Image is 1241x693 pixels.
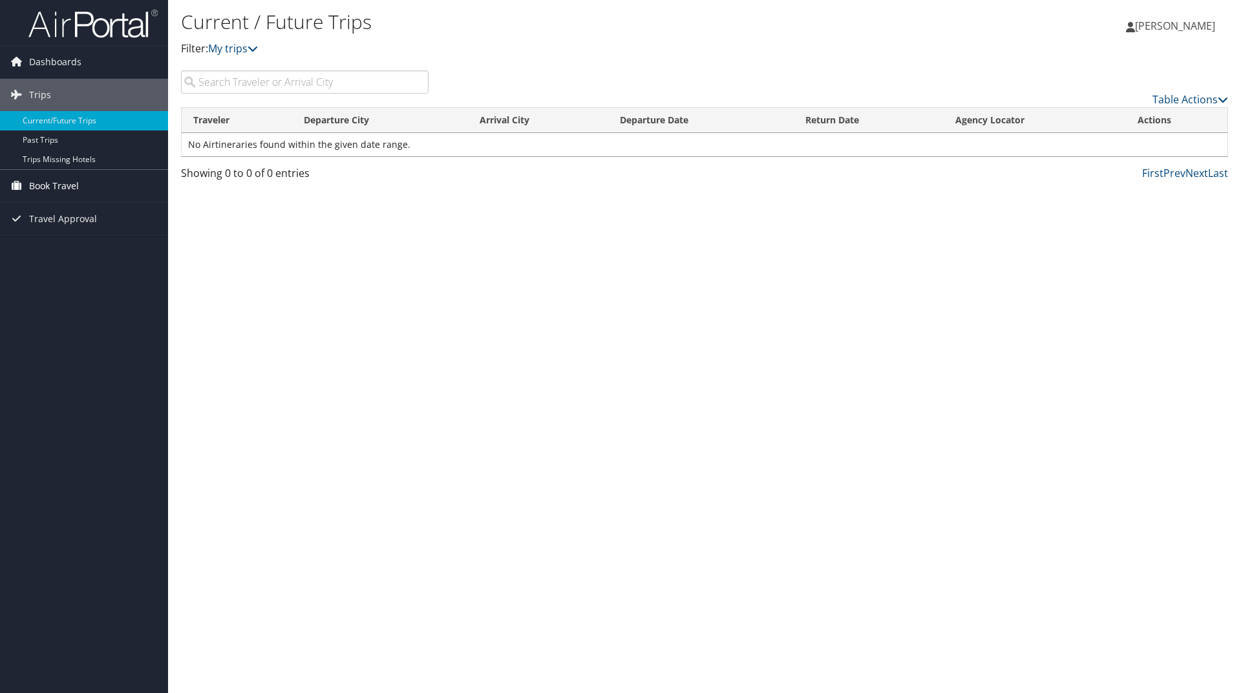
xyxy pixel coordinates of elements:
[944,108,1126,133] th: Agency Locator: activate to sort column ascending
[181,165,429,187] div: Showing 0 to 0 of 0 entries
[1126,108,1227,133] th: Actions
[208,41,258,56] a: My trips
[1152,92,1228,107] a: Table Actions
[794,108,944,133] th: Return Date: activate to sort column ascending
[29,170,79,202] span: Book Travel
[28,8,158,39] img: airportal-logo.png
[1135,19,1215,33] span: [PERSON_NAME]
[1208,166,1228,180] a: Last
[182,108,292,133] th: Traveler: activate to sort column ascending
[29,79,51,111] span: Trips
[181,8,879,36] h1: Current / Future Trips
[1185,166,1208,180] a: Next
[29,46,81,78] span: Dashboards
[468,108,608,133] th: Arrival City: activate to sort column ascending
[292,108,468,133] th: Departure City: activate to sort column ascending
[181,70,429,94] input: Search Traveler or Arrival City
[1163,166,1185,180] a: Prev
[182,133,1227,156] td: No Airtineraries found within the given date range.
[1126,6,1228,45] a: [PERSON_NAME]
[181,41,879,57] p: Filter:
[29,203,97,235] span: Travel Approval
[608,108,794,133] th: Departure Date: activate to sort column descending
[1142,166,1163,180] a: First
